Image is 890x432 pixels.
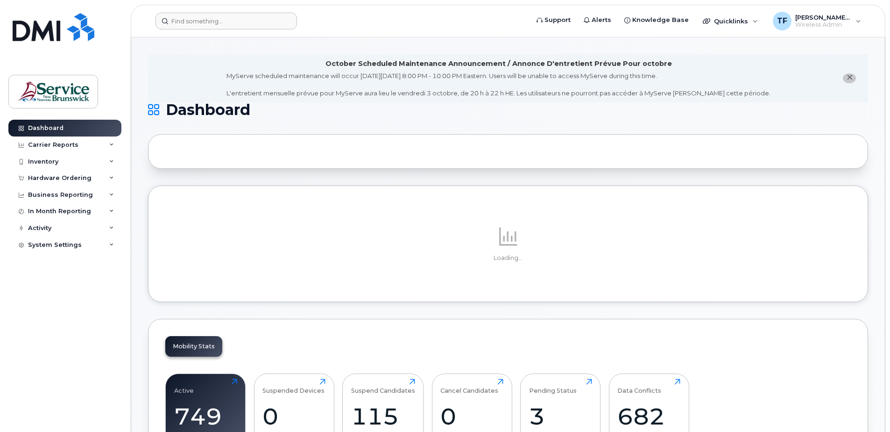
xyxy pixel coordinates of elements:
p: Loading... [165,254,851,262]
div: Cancel Candidates [440,379,498,394]
div: Suspended Devices [262,379,325,394]
div: 115 [351,403,415,430]
div: 682 [617,403,680,430]
div: 0 [440,403,503,430]
div: MyServe scheduled maintenance will occur [DATE][DATE] 8:00 PM - 10:00 PM Eastern. Users will be u... [226,72,770,98]
button: close notification [843,73,856,83]
div: Suspend Candidates [351,379,415,394]
div: Data Conflicts [617,379,661,394]
div: Active [174,379,194,394]
div: Pending Status [529,379,577,394]
div: 0 [262,403,325,430]
div: 3 [529,403,592,430]
div: 749 [174,403,237,430]
span: Dashboard [166,103,250,117]
div: October Scheduled Maintenance Announcement / Annonce D'entretient Prévue Pour octobre [325,59,672,69]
